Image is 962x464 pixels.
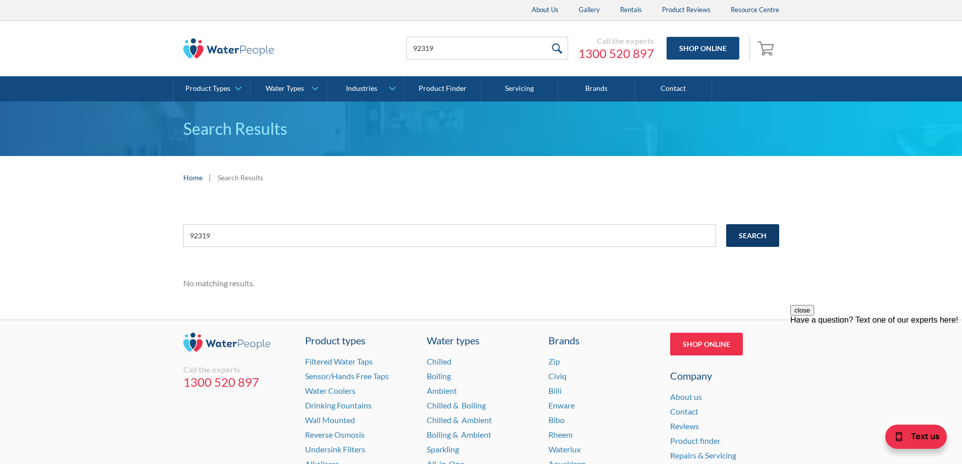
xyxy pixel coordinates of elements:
a: Water Types [250,76,327,101]
a: Chilled & Boiling [427,400,486,410]
a: Reviews [670,421,699,431]
iframe: podium webchat widget bubble [861,414,962,464]
img: The Water People [183,38,274,59]
a: 1300 520 897 [183,375,292,390]
a: Boiling [427,371,451,381]
a: Ambient [427,386,457,395]
a: Water types [427,333,536,348]
a: Undersink Filters [305,444,365,454]
div: Company [670,368,779,383]
a: Reverse Osmosis [305,430,365,439]
img: shopping cart [757,40,777,56]
a: Contact [670,406,698,416]
a: Product types [305,333,414,348]
input: Search products [407,37,568,60]
div: No matching results. [183,277,779,289]
a: Shop Online [667,37,739,60]
a: Zip [548,356,560,366]
div: Search Results [218,172,263,183]
a: Industries [327,76,403,101]
a: Waterlux [548,444,581,454]
h1: Search Results [183,117,779,141]
a: Home [183,172,202,183]
a: Water Coolers [305,386,356,395]
a: 1300 520 897 [578,46,654,61]
iframe: podium webchat widget prompt [790,305,962,426]
a: Brands [558,76,635,101]
a: Product finder [670,436,721,445]
a: Open empty cart [755,36,779,61]
input: e.g. chilled water cooler [183,224,716,247]
div: Industries [346,84,377,93]
a: Billi [548,386,562,395]
a: Sparkling [427,444,459,454]
a: Drinking Fountains [305,400,372,410]
a: Chilled [427,356,451,366]
a: Chilled & Ambient [427,415,492,425]
a: Wall Mounted [305,415,355,425]
a: Enware [548,400,575,410]
a: Sensor/Hands Free Taps [305,371,389,381]
div: Water Types [266,84,304,93]
div: Call the experts [183,365,292,375]
div: Call the experts [578,36,654,46]
a: Bibo [548,415,565,425]
a: Repairs & Servicing [670,450,736,460]
div: Product Types [185,84,230,93]
a: Shop Online [670,333,743,355]
a: Boiling & Ambient [427,430,491,439]
a: Filtered Water Taps [305,356,373,366]
a: Servicing [481,76,558,101]
a: Contact [635,76,712,101]
a: Product Types [174,76,250,101]
div: Brands [548,333,657,348]
a: Civiq [548,371,567,381]
a: About us [670,392,702,401]
div: | [208,171,213,183]
a: Rheem [548,430,573,439]
input: Search [726,224,779,247]
a: Product Finder [404,76,481,101]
